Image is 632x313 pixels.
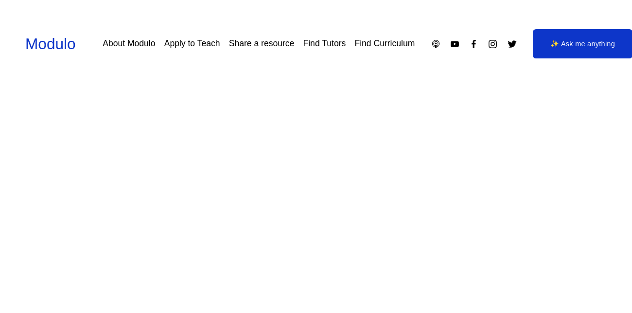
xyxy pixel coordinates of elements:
a: Twitter [507,39,517,49]
a: About Modulo [103,35,155,52]
a: Modulo [25,35,76,53]
a: YouTube [450,39,460,49]
a: Share a resource [229,35,295,52]
a: Find Tutors [303,35,346,52]
a: Find Curriculum [354,35,415,52]
a: Apply to Teach [164,35,220,52]
a: Apple Podcasts [431,39,441,49]
a: Facebook [469,39,479,49]
a: Instagram [488,39,498,49]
